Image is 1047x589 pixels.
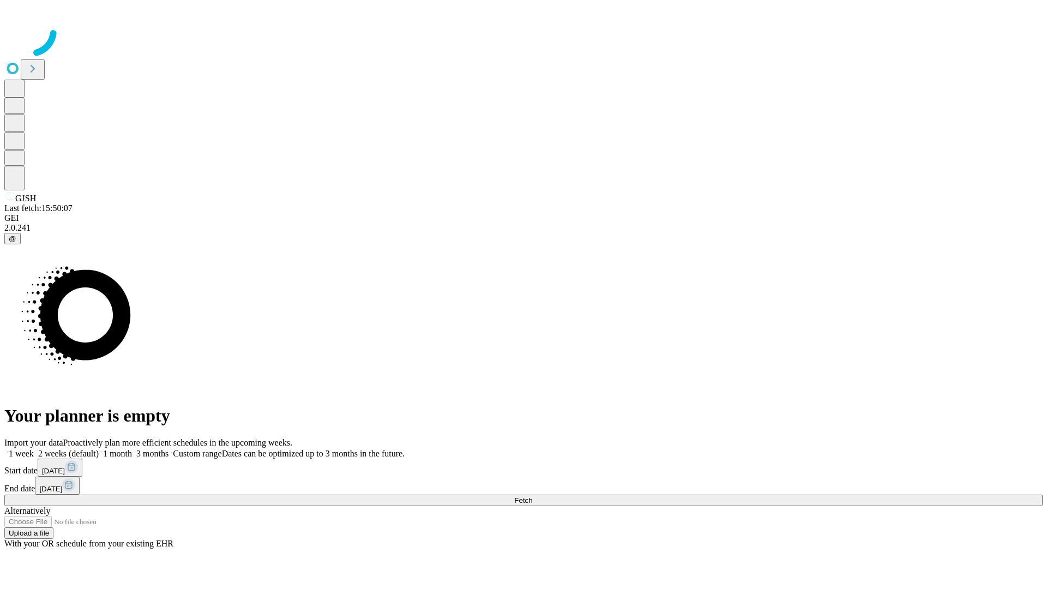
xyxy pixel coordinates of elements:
[4,203,73,213] span: Last fetch: 15:50:07
[15,194,36,203] span: GJSH
[4,495,1043,506] button: Fetch
[9,449,34,458] span: 1 week
[136,449,169,458] span: 3 months
[4,233,21,244] button: @
[514,496,532,504] span: Fetch
[42,467,65,475] span: [DATE]
[4,438,63,447] span: Import your data
[4,459,1043,477] div: Start date
[4,406,1043,426] h1: Your planner is empty
[4,477,1043,495] div: End date
[63,438,292,447] span: Proactively plan more efficient schedules in the upcoming weeks.
[4,527,53,539] button: Upload a file
[38,449,99,458] span: 2 weeks (default)
[35,477,80,495] button: [DATE]
[173,449,221,458] span: Custom range
[4,213,1043,223] div: GEI
[103,449,132,458] span: 1 month
[39,485,62,493] span: [DATE]
[4,539,173,548] span: With your OR schedule from your existing EHR
[222,449,405,458] span: Dates can be optimized up to 3 months in the future.
[4,506,50,515] span: Alternatively
[9,235,16,243] span: @
[4,223,1043,233] div: 2.0.241
[38,459,82,477] button: [DATE]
